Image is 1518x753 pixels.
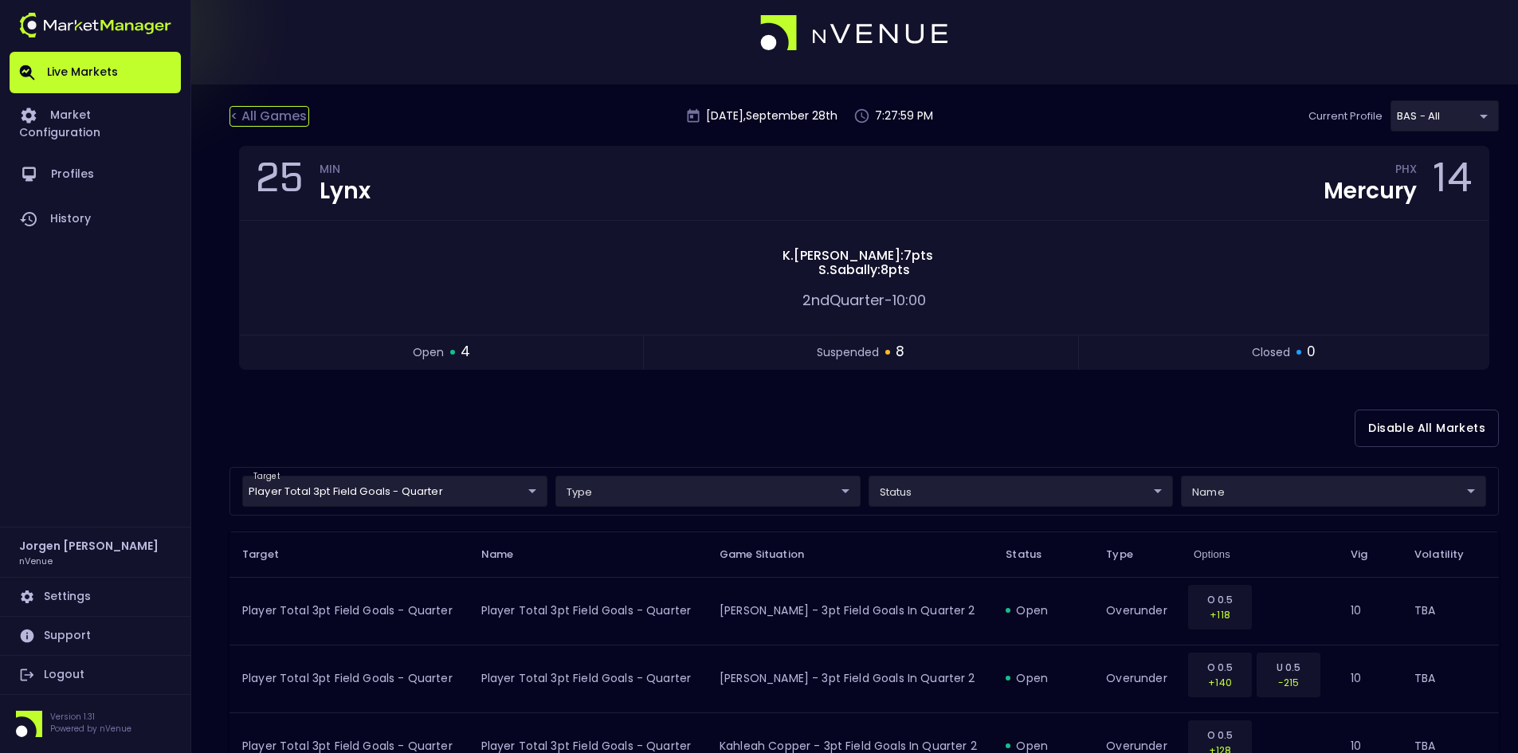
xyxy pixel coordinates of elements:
div: target [1181,476,1486,507]
span: 0 [1307,342,1316,363]
p: U 0.5 [1267,660,1310,675]
div: open [1006,602,1081,618]
div: 25 [256,159,304,207]
h3: nVenue [19,555,53,567]
span: Game Situation [720,547,825,562]
span: K . [PERSON_NAME] : 7 pts [778,249,938,263]
td: Player Total 3pt Field Goals - Quarter [229,577,469,645]
div: target [869,476,1174,507]
p: -215 [1267,675,1310,690]
p: [DATE] , September 28 th [706,108,837,124]
span: closed [1252,344,1290,361]
td: Player Total 3pt Field Goals - Quarter [469,645,708,712]
a: History [10,197,181,241]
a: Live Markets [10,52,181,93]
td: 10 [1338,577,1402,645]
span: Target [242,547,300,562]
span: Name [481,547,535,562]
span: S . Sabally : 8 pts [814,263,915,277]
div: target [1391,100,1499,131]
div: PHX [1395,165,1417,178]
div: target [555,476,861,507]
td: Player Total 3pt Field Goals - Quarter [229,645,469,712]
th: Options [1181,531,1338,577]
p: 7:27:59 PM [875,108,933,124]
span: 2nd Quarter [802,290,885,310]
span: Volatility [1414,547,1485,562]
td: [PERSON_NAME] - 3pt Field Goals in Quarter 2 [707,577,993,645]
p: Version 1.31 [50,711,131,723]
span: 10:00 [892,290,926,310]
div: < All Games [229,106,309,127]
p: O 0.5 [1198,592,1241,607]
div: target [242,476,547,507]
div: 14 [1433,159,1473,207]
div: MIN [320,165,371,178]
td: TBA [1402,645,1499,712]
span: 8 [896,342,904,363]
div: Mercury [1324,180,1417,202]
td: overunder [1093,577,1181,645]
td: overunder [1093,645,1181,712]
span: Vig [1351,547,1388,562]
td: TBA [1402,577,1499,645]
div: Version 1.31Powered by nVenue [10,711,181,737]
div: Lynx [320,180,371,202]
span: suspended [817,344,879,361]
p: Current Profile [1308,108,1383,124]
button: Disable All Markets [1355,410,1499,447]
p: +140 [1198,675,1241,690]
span: 4 [461,342,470,363]
span: open [413,344,444,361]
img: logo [760,15,950,52]
a: Support [10,617,181,655]
span: Type [1106,547,1154,562]
a: Settings [10,578,181,616]
span: - [885,290,892,310]
a: Market Configuration [10,93,181,152]
p: Powered by nVenue [50,723,131,735]
td: 10 [1338,645,1402,712]
span: Status [1006,547,1062,562]
label: target [253,471,280,482]
img: logo [19,13,171,37]
td: [PERSON_NAME] - 3pt Field Goals in Quarter 2 [707,645,993,712]
a: Profiles [10,152,181,197]
p: O 0.5 [1198,728,1241,743]
h2: Jorgen [PERSON_NAME] [19,537,159,555]
div: open [1006,670,1081,686]
td: Player Total 3pt Field Goals - Quarter [469,577,708,645]
p: +118 [1198,607,1241,622]
p: O 0.5 [1198,660,1241,675]
a: Logout [10,656,181,694]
